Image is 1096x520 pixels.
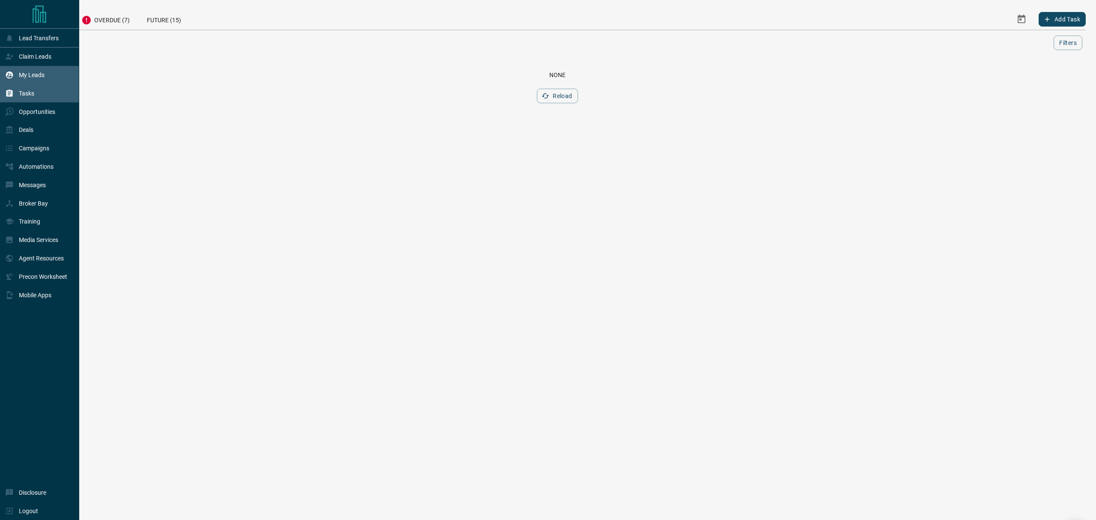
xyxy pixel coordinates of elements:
[537,89,578,103] button: Reload
[1011,9,1032,30] button: Select Date Range
[138,9,190,30] div: Future (15)
[1039,12,1086,27] button: Add Task
[73,9,138,30] div: Overdue (7)
[39,72,1075,78] div: None
[1054,36,1082,50] button: Filters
